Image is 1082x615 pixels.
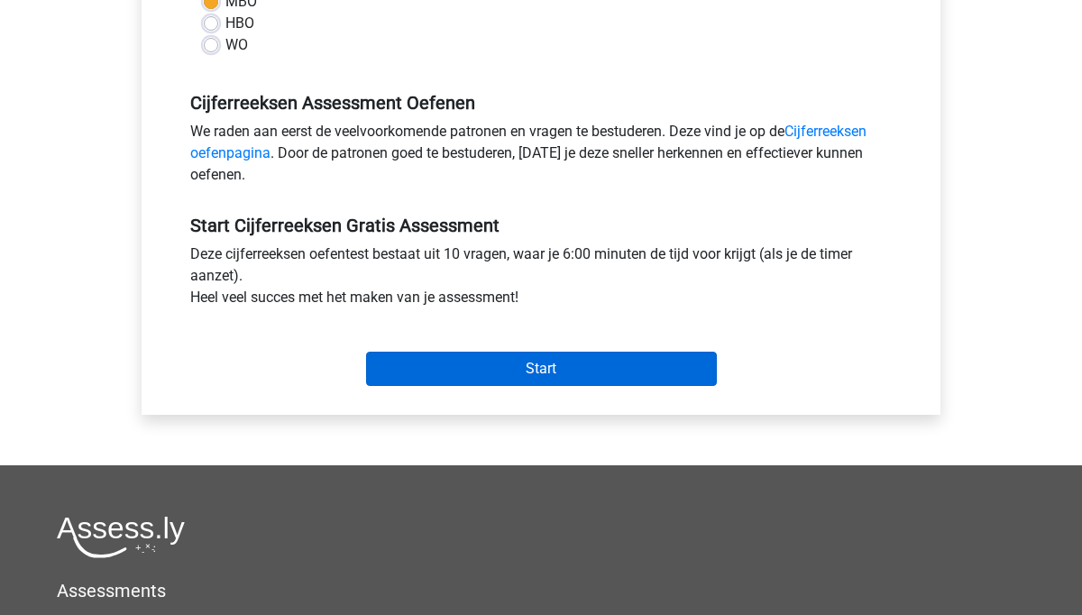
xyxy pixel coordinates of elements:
img: Assessly logo [57,516,185,558]
h5: Assessments [57,580,1025,601]
div: We raden aan eerst de veelvoorkomende patronen en vragen te bestuderen. Deze vind je op de . Door... [177,121,905,193]
div: Deze cijferreeksen oefentest bestaat uit 10 vragen, waar je 6:00 minuten de tijd voor krijgt (als... [177,243,905,316]
label: WO [225,34,248,56]
input: Start [366,352,717,386]
h5: Start Cijferreeksen Gratis Assessment [190,215,892,236]
h5: Cijferreeksen Assessment Oefenen [190,92,892,114]
label: HBO [225,13,254,34]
